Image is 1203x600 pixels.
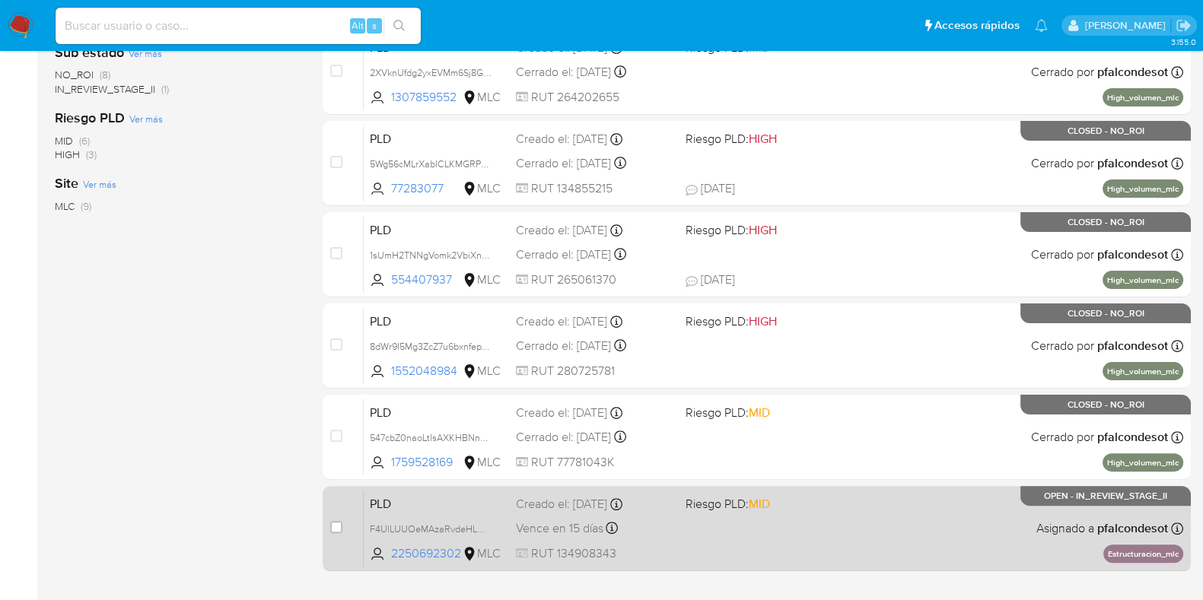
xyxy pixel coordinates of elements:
span: Alt [352,18,364,33]
a: Notificaciones [1035,19,1048,32]
input: Buscar usuario o caso... [56,16,421,36]
span: s [372,18,377,33]
span: Accesos rápidos [934,17,1020,33]
a: Salir [1176,17,1192,33]
button: search-icon [383,15,415,37]
p: paloma.falcondesoto@mercadolibre.cl [1084,18,1170,33]
span: 3.155.0 [1170,36,1195,48]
